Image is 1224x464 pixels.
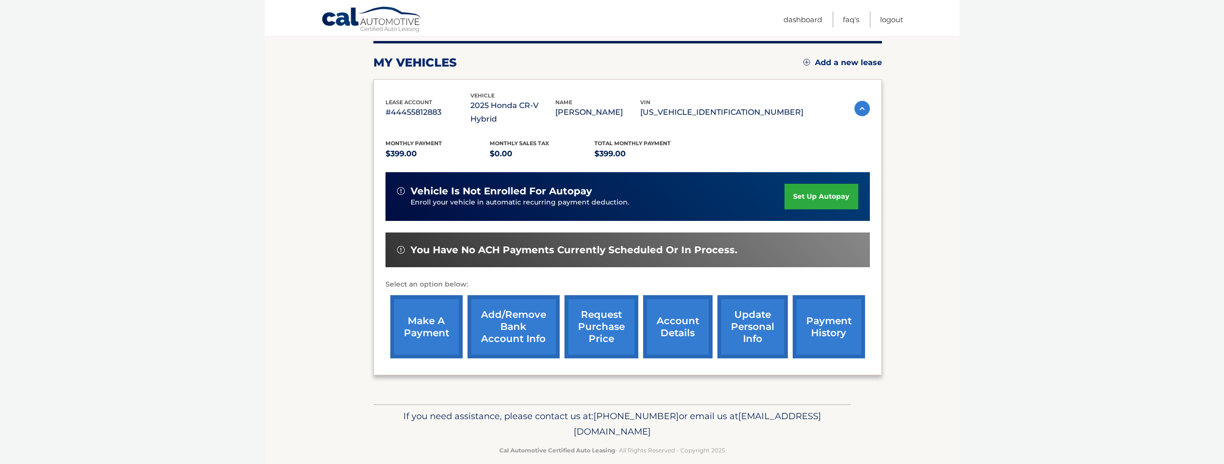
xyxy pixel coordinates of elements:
a: Logout [880,12,903,27]
span: [EMAIL_ADDRESS][DOMAIN_NAME] [574,410,821,437]
span: [PHONE_NUMBER] [593,410,679,422]
span: vin [640,99,650,106]
a: make a payment [390,295,463,358]
p: - All Rights Reserved - Copyright 2025 [380,445,845,455]
p: [US_VEHICLE_IDENTIFICATION_NUMBER] [640,106,803,119]
img: accordion-active.svg [854,101,870,116]
p: #44455812883 [385,106,470,119]
a: account details [643,295,713,358]
span: Monthly sales Tax [490,140,549,147]
a: Add a new lease [803,58,882,68]
span: lease account [385,99,432,106]
p: $399.00 [385,147,490,161]
p: [PERSON_NAME] [555,106,640,119]
img: alert-white.svg [397,246,405,254]
p: If you need assistance, please contact us at: or email us at [380,409,845,439]
p: 2025 Honda CR-V Hybrid [470,99,555,126]
a: set up autopay [784,184,858,209]
span: You have no ACH payments currently scheduled or in process. [411,244,737,256]
a: FAQ's [843,12,859,27]
span: vehicle [470,92,495,99]
a: payment history [793,295,865,358]
p: $399.00 [594,147,699,161]
span: Monthly Payment [385,140,442,147]
a: Add/Remove bank account info [468,295,560,358]
span: name [555,99,572,106]
a: Cal Automotive [321,6,423,34]
strong: Cal Automotive Certified Auto Leasing [499,447,615,454]
p: Select an option below: [385,279,870,290]
span: vehicle is not enrolled for autopay [411,185,592,197]
h2: my vehicles [373,55,457,70]
img: add.svg [803,59,810,66]
img: alert-white.svg [397,187,405,195]
span: Total Monthly Payment [594,140,671,147]
a: update personal info [717,295,788,358]
a: request purchase price [564,295,638,358]
p: $0.00 [490,147,594,161]
a: Dashboard [784,12,822,27]
p: Enroll your vehicle in automatic recurring payment deduction. [411,197,785,208]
